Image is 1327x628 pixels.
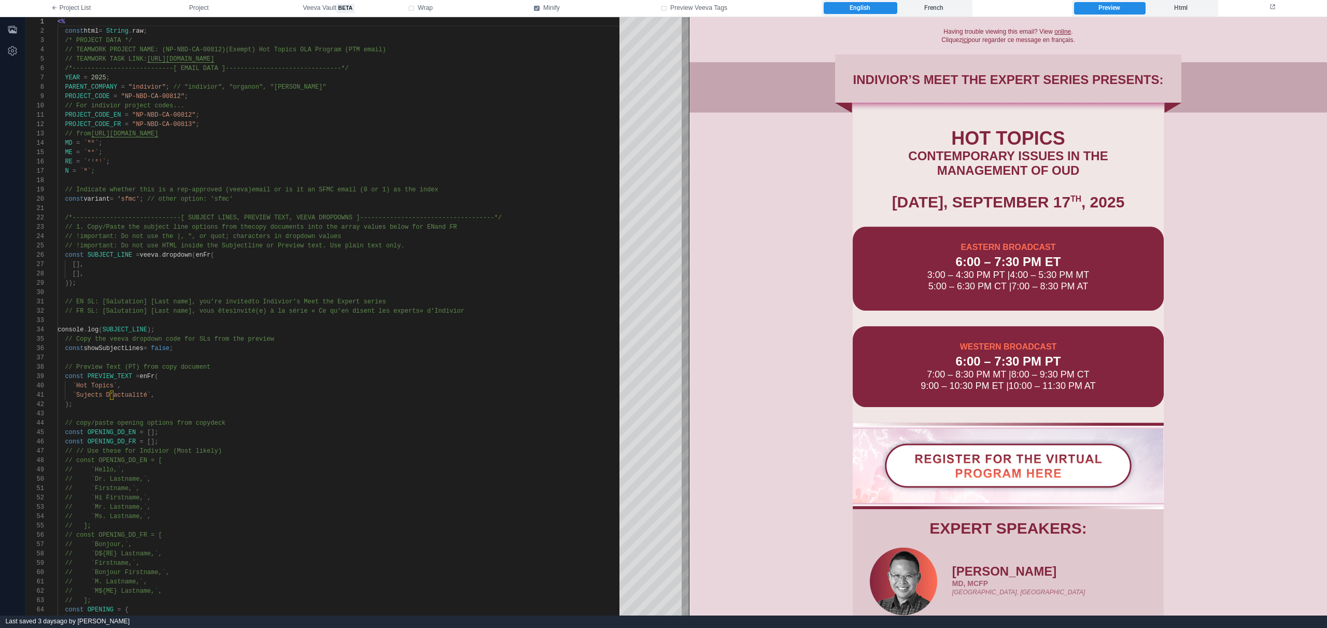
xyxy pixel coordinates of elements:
[25,596,44,605] div: 63
[25,362,44,372] div: 38
[25,512,44,521] div: 54
[76,149,80,156] span: =
[25,344,44,353] div: 36
[25,400,44,409] div: 42
[65,298,251,305] span: // EN SL: [Salutation] [Last name], you’re invited
[25,194,44,204] div: 20
[25,493,44,503] div: 52
[65,401,72,408] span: );
[25,605,44,615] div: 64
[58,326,83,333] span: console
[139,196,143,203] span: ;
[25,409,44,418] div: 43
[88,438,136,445] span: OPENING_DD_FR
[83,158,106,165] span: `ʳ⁽ᵉ⁾`
[824,2,897,15] label: English
[65,121,121,128] span: PROJECT_CODE_FR
[173,83,326,91] span: // "indivior", "organon", "[PERSON_NAME]"
[210,252,214,259] span: (
[65,364,210,371] span: // Preview Text (PT) from copy document
[147,429,159,436] span: [];
[303,4,354,13] span: Veeva Vault
[106,27,129,35] span: String
[121,83,124,91] span: =
[25,418,44,428] div: 44
[434,186,438,193] span: x
[98,326,102,333] span: (
[25,222,44,232] div: 23
[418,4,433,13] span: Wrap
[83,74,87,81] span: =
[65,308,233,315] span: // FR SL: [Salutation] [Last name], vous êtes
[166,83,170,91] span: ;
[65,541,132,548] span: // `Bonjour,`,
[65,158,72,165] span: RE
[151,392,154,399] span: ,
[125,121,129,128] span: =
[65,224,251,231] span: // 1. Copy/Paste the subject line options from the
[25,615,44,624] div: 65
[185,93,188,100] span: ;
[132,121,195,128] span: "NP-NBD-CA-00813"
[251,298,386,305] span: to Indivior’s Meet the Expert series
[73,270,84,277] span: [],
[91,74,106,81] span: 2025
[25,260,44,269] div: 27
[25,204,44,213] div: 21
[98,139,102,147] span: ;
[25,306,44,316] div: 32
[65,186,251,193] span: // Indicate whether this is a rep-approved (veeva)
[58,18,65,25] span: <%
[25,54,44,64] div: 5
[65,149,72,156] span: ME
[65,569,170,576] span: // `Bonjour Firstname,`,
[129,27,132,35] span: .
[117,606,121,613] span: =
[65,606,83,613] span: const
[25,437,44,446] div: 46
[83,27,98,35] span: html
[65,55,147,63] span: // TEAMWORK TASK LINK:
[147,55,215,63] span: [URL][DOMAIN_NAME]
[73,382,117,389] span: `Hot Topics`
[251,233,341,240] span: cters in dropdown values
[83,196,109,203] span: variant
[25,176,44,185] div: 18
[25,45,44,54] div: 4
[65,578,147,585] span: // `M. Lastname,`,
[25,559,44,568] div: 59
[25,587,44,596] div: 62
[76,139,80,147] span: =
[170,345,173,352] span: ;
[110,196,114,203] span: =
[65,522,91,529] span: // ];
[65,345,83,352] span: const
[88,326,99,333] span: log
[65,560,139,567] span: // `Firstname,`,
[129,83,166,91] span: "indivior"
[125,606,129,613] span: {
[65,242,248,249] span: // !important: Do not use HTML inside the Subject
[147,438,159,445] span: [];
[192,252,195,259] span: (
[251,224,434,231] span: copy documents into the array values below for EN
[434,224,457,231] span: and FR
[25,549,44,559] div: 58
[65,336,251,343] span: // Copy the veeva dropdown code for SLs from the p
[65,37,132,44] span: /* PROJECT DATA */
[25,232,44,241] div: 24
[65,373,83,380] span: const
[25,353,44,362] div: 37
[25,36,44,45] div: 3
[65,457,162,464] span: // const OPENING_DD_EN = [
[83,345,143,352] span: showSubjectLines
[132,27,144,35] span: raw
[689,17,1327,616] iframe: preview
[251,214,438,221] span: EVIEW TEXT, VEEVA DROPDOWNS ]---------------------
